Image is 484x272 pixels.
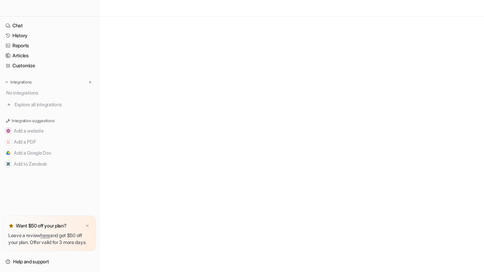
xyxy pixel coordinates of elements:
[3,31,96,40] a: History
[10,79,32,85] p: Integrations
[40,232,50,238] a: here
[3,158,96,169] button: Add to ZendeskAdd to Zendesk
[4,87,96,98] div: No integrations
[3,100,96,109] a: Explore all integrations
[14,99,94,110] span: Explore all integrations
[6,140,10,144] img: Add a PDF
[6,162,10,166] img: Add to Zendesk
[88,80,93,85] img: menu_add.svg
[8,223,14,229] img: star
[8,232,91,246] p: Leave a review and get $50 off your plan. Offer valid for 3 more days.
[3,257,96,266] a: Help and support
[4,80,9,85] img: expand menu
[3,79,34,86] button: Integrations
[6,151,10,155] img: Add a Google Doc
[3,147,96,158] button: Add a Google DocAdd a Google Doc
[6,129,10,133] img: Add a website
[6,101,12,108] img: explore all integrations
[3,21,96,30] a: Chat
[3,136,96,147] button: Add a PDFAdd a PDF
[12,118,54,124] p: Integration suggestions
[16,222,67,229] p: Want $50 off your plan?
[3,61,96,70] a: Customize
[3,125,96,136] button: Add a websiteAdd a website
[85,224,89,228] img: x
[3,41,96,50] a: Reports
[3,51,96,60] a: Articles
